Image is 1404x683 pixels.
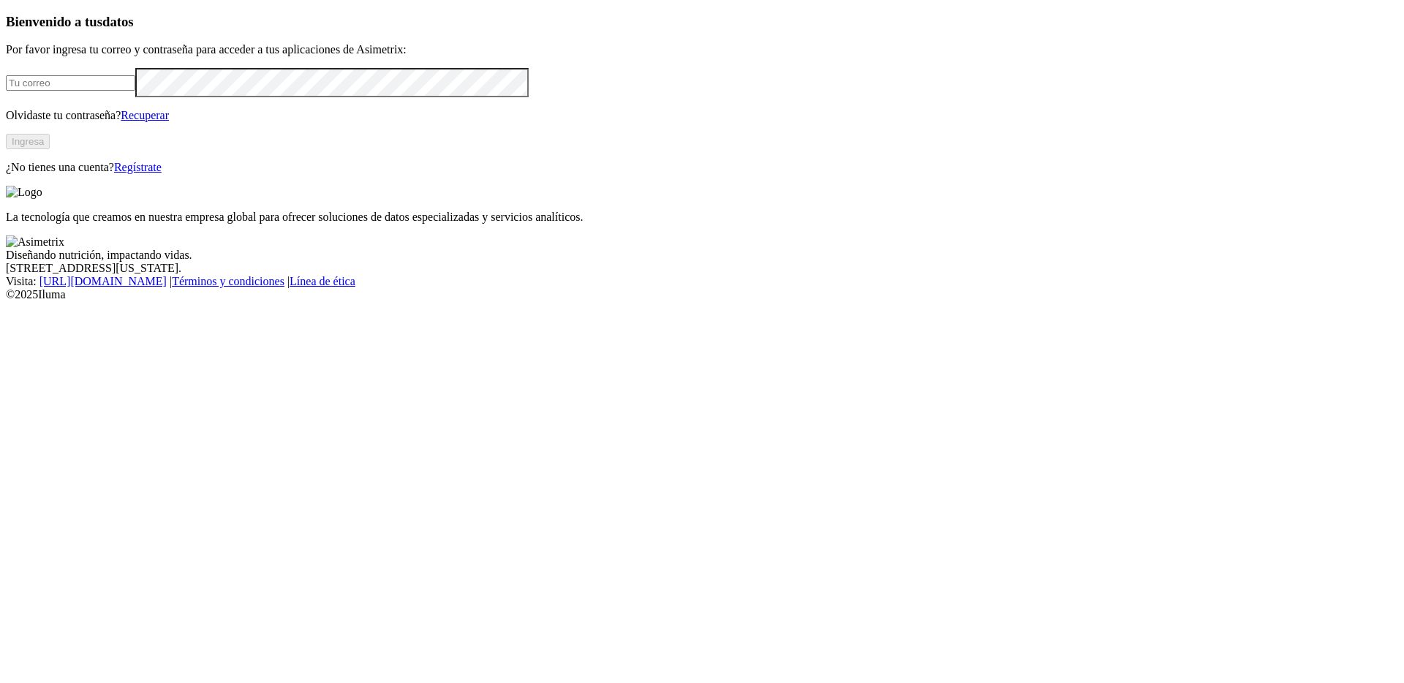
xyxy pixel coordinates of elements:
[6,249,1398,262] div: Diseñando nutrición, impactando vidas.
[172,275,284,287] a: Términos y condiciones
[6,14,1398,30] h3: Bienvenido a tus
[6,288,1398,301] div: © 2025 Iluma
[6,262,1398,275] div: [STREET_ADDRESS][US_STATE].
[6,75,135,91] input: Tu correo
[114,161,162,173] a: Regístrate
[39,275,167,287] a: [URL][DOMAIN_NAME]
[6,109,1398,122] p: Olvidaste tu contraseña?
[6,134,50,149] button: Ingresa
[6,275,1398,288] div: Visita : | |
[102,14,134,29] span: datos
[6,43,1398,56] p: Por favor ingresa tu correo y contraseña para acceder a tus aplicaciones de Asimetrix:
[6,161,1398,174] p: ¿No tienes una cuenta?
[6,186,42,199] img: Logo
[290,275,355,287] a: Línea de ética
[121,109,169,121] a: Recuperar
[6,235,64,249] img: Asimetrix
[6,211,1398,224] p: La tecnología que creamos en nuestra empresa global para ofrecer soluciones de datos especializad...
